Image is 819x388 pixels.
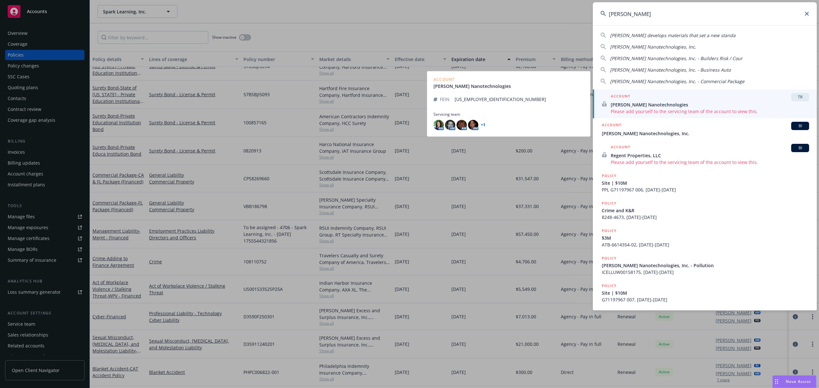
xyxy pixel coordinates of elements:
span: [PERSON_NAME] Nanotechnologies, Inc. - Builders Risk / Cour [610,55,743,61]
span: [PERSON_NAME] Nanotechnologies, Inc. - Pollution [602,262,809,269]
span: $3M [602,235,809,241]
h5: POLICY [602,283,616,289]
a: POLICYSite | $10MPPL G71197967 006, [DATE]-[DATE] [593,169,817,197]
button: Nova Assist [772,375,816,388]
span: Nova Assist [786,379,811,384]
h5: POLICY [602,255,616,261]
h5: ACCOUNT [611,93,630,101]
span: Crime and K&R [602,207,809,214]
span: Site | $10M [602,290,809,296]
h5: ACCOUNT [602,122,621,129]
span: G71197967 007, [DATE]-[DATE] [602,296,809,303]
span: BI [794,123,807,129]
span: BI [794,145,807,151]
span: ICELLUW00158175, [DATE]-[DATE] [602,269,809,275]
span: [PERSON_NAME] Nanotechnologies, Inc. - Business Auto [610,67,731,73]
span: [PERSON_NAME] develops materials that set a new standa [610,32,736,38]
span: Please add yourself to the servicing team of the account to view this. [611,108,809,115]
a: ACCOUNTTR[PERSON_NAME] NanotechnologiesPlease add yourself to the servicing team of the account t... [593,89,817,118]
a: POLICY[PERSON_NAME] Nanotechnologies, Inc. - PollutionICELLUW00158175, [DATE]-[DATE] [593,252,817,279]
span: ATB-6614354-02, [DATE]-[DATE] [602,241,809,248]
span: Site | $10M [602,180,809,186]
span: 8248-4673, [DATE]-[DATE] [602,214,809,221]
a: ACCOUNTBI[PERSON_NAME] Nanotechnologies, Inc. [593,118,817,140]
span: PPL G71197967 006, [DATE]-[DATE] [602,186,809,193]
a: POLICYCrime and K&R8248-4673, [DATE]-[DATE] [593,197,817,224]
h5: POLICY [602,200,616,206]
h5: POLICY [602,173,616,179]
h5: ACCOUNT [611,144,630,151]
span: [PERSON_NAME] Nanotechnologies [611,101,809,108]
a: POLICY$3MATB-6614354-02, [DATE]-[DATE] [593,224,817,252]
h5: POLICY [602,228,616,234]
span: [PERSON_NAME] Nanotechnologies, Inc. [602,130,809,137]
span: [PERSON_NAME] Nanotechnologies, Inc. - Commercial Package [610,78,744,84]
span: TR [794,94,807,100]
a: POLICYSite | $10MG71197967 007, [DATE]-[DATE] [593,279,817,307]
div: Drag to move [773,376,781,388]
span: [PERSON_NAME] Nanotechnologies, Inc. [610,44,696,50]
a: ACCOUNTBIRegent Properties, LLCPlease add yourself to the servicing team of the account to view t... [593,140,817,169]
input: Search... [593,2,817,25]
span: Regent Properties, LLC [611,152,809,159]
span: Please add yourself to the servicing team of the account to view this. [611,159,809,166]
